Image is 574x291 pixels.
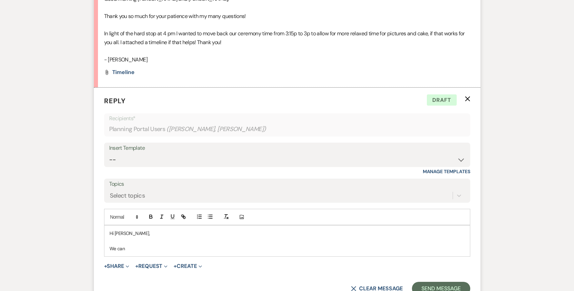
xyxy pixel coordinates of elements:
button: Create [174,263,202,269]
div: Select topics [110,191,145,200]
button: Share [104,263,130,269]
div: Planning Portal Users [109,123,465,136]
span: + [174,263,177,269]
label: Topics [109,179,465,189]
span: Draft [427,94,457,106]
p: Hi [PERSON_NAME], [110,230,465,237]
span: + [104,263,107,269]
span: Reply [104,96,126,105]
p: In light of the hard stop at 4 pm I wanted to move back our ceremony time from 3:15p to 3p to all... [104,29,470,47]
span: + [135,263,138,269]
span: Timeline [112,69,135,76]
a: Manage Templates [423,168,470,175]
a: Timeline [112,70,135,75]
p: Thank you so much for your patience with my many questions! [104,12,470,21]
span: ( [PERSON_NAME], [PERSON_NAME] ) [166,125,266,134]
p: Recipients* [109,114,465,123]
button: Request [135,263,167,269]
p: We can [110,245,465,252]
div: Insert Template [109,143,465,153]
p: - [PERSON_NAME] [104,55,470,64]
